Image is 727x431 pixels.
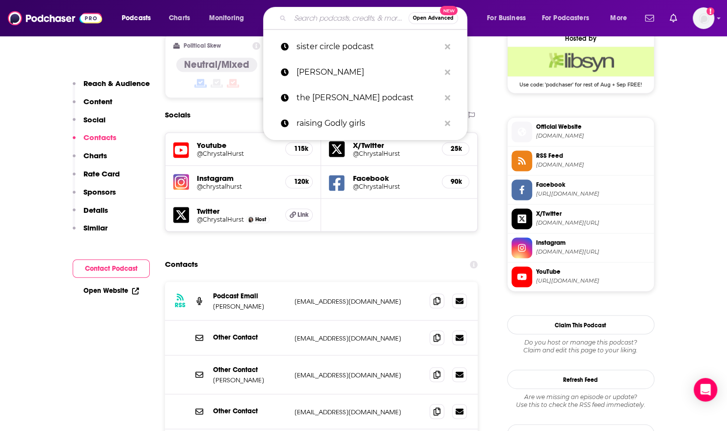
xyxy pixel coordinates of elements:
[272,7,477,29] div: Search podcasts, credits, & more...
[610,11,627,25] span: More
[512,208,650,229] a: X/Twitter[DOMAIN_NAME][URL]
[536,238,650,247] span: Instagram
[202,10,257,26] button: open menu
[536,161,650,169] span: feeds.feedburner.com
[8,9,102,28] img: Podchaser - Follow, Share and Rate Podcasts
[263,34,467,59] a: sister circle podcast
[536,132,650,140] span: chrystalevanshurst.com
[507,315,654,334] button: Claim This Podcast
[296,34,440,59] p: sister circle podcast
[352,183,434,190] a: @ChrystalHurst
[536,151,650,160] span: RSS Feed
[73,205,108,224] button: Details
[296,59,440,85] p: russell moore
[73,79,150,97] button: Reach & Audience
[512,179,650,200] a: Facebook[URL][DOMAIN_NAME]
[73,187,116,205] button: Sponsors
[285,208,313,221] a: Link
[487,11,526,25] span: For Business
[83,223,108,232] p: Similar
[536,248,650,256] span: instagram.com/chrystalhurst
[508,34,654,43] div: Hosted by
[173,174,189,190] img: iconImage
[295,297,422,305] p: [EMAIL_ADDRESS][DOMAIN_NAME]
[507,338,654,354] div: Claim and edit this page to your liking.
[507,370,654,389] button: Refresh Feed
[213,302,287,310] p: [PERSON_NAME]
[413,16,454,21] span: Open Advanced
[512,150,650,171] a: RSS Feed[DOMAIN_NAME]
[536,10,603,26] button: open menu
[162,10,196,26] a: Charts
[507,338,654,346] span: Do you host or manage this podcast?
[666,10,681,27] a: Show notifications dropdown
[73,169,120,187] button: Rate Card
[73,223,108,241] button: Similar
[508,47,654,87] a: Libsyn Deal: Use code: 'podchaser' for rest of Aug + Sep FREE!
[209,11,244,25] span: Monitoring
[83,97,112,106] p: Content
[536,122,650,131] span: Official Website
[512,121,650,142] a: Official Website[DOMAIN_NAME]
[184,42,221,49] h2: Political Skew
[83,79,150,88] p: Reach & Audience
[197,206,278,216] h5: Twitter
[536,267,650,276] span: YouTube
[73,151,107,169] button: Charts
[508,47,654,76] img: Libsyn Deal: Use code: 'podchaser' for rest of Aug + Sep FREE!
[73,97,112,115] button: Content
[296,85,440,111] p: the russell moore podcast
[122,11,151,25] span: Podcasts
[352,173,434,183] h5: Facebook
[175,301,186,309] h3: RSS
[255,216,266,223] span: Host
[263,85,467,111] a: the [PERSON_NAME] podcast
[83,187,116,197] p: Sponsors
[290,10,408,26] input: Search podcasts, credits, & more...
[440,6,458,15] span: New
[512,266,650,287] a: YouTube[URL][DOMAIN_NAME]
[641,10,658,27] a: Show notifications dropdown
[169,11,190,25] span: Charts
[197,141,278,150] h5: Youtube
[73,115,106,133] button: Social
[83,287,139,295] a: Open Website
[536,219,650,227] span: twitter.com/ChrystalHurst
[184,58,249,71] h4: Neutral/Mixed
[263,59,467,85] a: [PERSON_NAME]
[450,144,461,153] h5: 25k
[248,217,253,222] img: Chrystal Evans Hurst
[507,393,654,408] div: Are we missing an episode or update? Use this to check the RSS feed immediately.
[295,334,422,342] p: [EMAIL_ADDRESS][DOMAIN_NAME]
[536,180,650,189] span: Facebook
[512,237,650,258] a: Instagram[DOMAIN_NAME][URL]
[294,177,304,186] h5: 120k
[197,216,244,223] a: @ChrystalHurst
[694,378,717,402] div: Open Intercom Messenger
[73,133,116,151] button: Contacts
[197,173,278,183] h5: Instagram
[197,183,278,190] a: @chrystalhurst
[213,406,287,415] p: Other Contact
[83,115,106,124] p: Social
[295,407,422,416] p: [EMAIL_ADDRESS][DOMAIN_NAME]
[73,259,150,278] button: Contact Podcast
[693,7,714,29] button: Show profile menu
[508,76,654,88] span: Use code: 'podchaser' for rest of Aug + Sep FREE!
[197,150,278,157] h5: @ChrystalHurst
[536,277,650,285] span: https://www.youtube.com/@ChrystalHurst
[693,7,714,29] img: User Profile
[603,10,639,26] button: open menu
[352,150,434,157] a: @ChrystalHurst
[542,11,589,25] span: For Podcasters
[165,106,190,124] h2: Socials
[297,211,309,219] span: Link
[408,12,458,24] button: Open AdvancedNew
[83,169,120,178] p: Rate Card
[83,151,107,160] p: Charts
[295,371,422,379] p: [EMAIL_ADDRESS][DOMAIN_NAME]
